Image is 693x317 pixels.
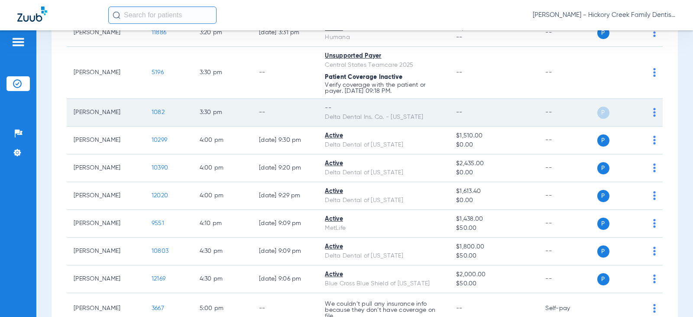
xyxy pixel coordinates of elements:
[456,69,463,75] span: --
[67,99,145,127] td: [PERSON_NAME]
[325,131,442,141] div: Active
[325,187,442,196] div: Active
[325,104,442,113] div: --
[193,182,253,210] td: 4:00 PM
[653,28,656,37] img: group-dot-blue.svg
[597,190,609,202] span: P
[456,242,531,252] span: $1,800.00
[67,154,145,182] td: [PERSON_NAME]
[252,127,318,154] td: [DATE] 9:30 PM
[67,19,145,47] td: [PERSON_NAME]
[653,191,656,200] img: group-dot-blue.svg
[653,163,656,172] img: group-dot-blue.svg
[325,252,442,261] div: Delta Dental of [US_STATE]
[325,52,442,61] div: Unsupported Payer
[325,279,442,288] div: Blue Cross Blue Shield of [US_STATE]
[152,276,165,282] span: 12169
[67,127,145,154] td: [PERSON_NAME]
[597,27,609,39] span: P
[653,247,656,255] img: group-dot-blue.svg
[653,108,656,117] img: group-dot-blue.svg
[325,242,442,252] div: Active
[456,305,463,311] span: --
[456,131,531,141] span: $1,510.00
[597,134,609,147] span: P
[456,109,463,115] span: --
[193,19,253,47] td: 3:20 PM
[193,99,253,127] td: 3:30 PM
[456,187,531,196] span: $1,613.40
[456,168,531,177] span: $0.00
[597,162,609,174] span: P
[325,196,442,205] div: Delta Dental of [US_STATE]
[193,127,253,154] td: 4:00 PM
[252,210,318,238] td: [DATE] 9:09 PM
[538,182,597,210] td: --
[653,219,656,228] img: group-dot-blue.svg
[456,141,531,150] span: $0.00
[325,33,442,42] div: Humana
[653,68,656,77] img: group-dot-blue.svg
[325,215,442,224] div: Active
[325,168,442,177] div: Delta Dental of [US_STATE]
[325,159,442,168] div: Active
[17,7,47,22] img: Zuub Logo
[456,224,531,233] span: $50.00
[67,238,145,265] td: [PERSON_NAME]
[538,265,597,293] td: --
[67,265,145,293] td: [PERSON_NAME]
[653,275,656,283] img: group-dot-blue.svg
[538,238,597,265] td: --
[653,136,656,144] img: group-dot-blue.svg
[252,19,318,47] td: [DATE] 3:31 PM
[67,47,145,99] td: [PERSON_NAME]
[152,248,168,254] span: 10803
[533,11,676,20] span: [PERSON_NAME] - Hickory Creek Family Dentistry
[597,245,609,258] span: P
[597,273,609,285] span: P
[325,270,442,279] div: Active
[193,238,253,265] td: 4:30 PM
[252,47,318,99] td: --
[193,265,253,293] td: 4:30 PM
[538,154,597,182] td: --
[152,69,164,75] span: 5196
[152,29,166,36] span: 11886
[456,33,531,42] span: --
[456,252,531,261] span: $50.00
[113,11,120,19] img: Search Icon
[152,165,168,171] span: 10390
[67,182,145,210] td: [PERSON_NAME]
[538,47,597,99] td: --
[152,137,167,143] span: 10299
[152,193,168,199] span: 12020
[325,82,442,94] p: Verify coverage with the patient or payer. [DATE] 09:18 PM.
[252,265,318,293] td: [DATE] 9:06 PM
[456,196,531,205] span: $0.00
[252,182,318,210] td: [DATE] 9:29 PM
[67,210,145,238] td: [PERSON_NAME]
[252,154,318,182] td: [DATE] 9:20 PM
[653,304,656,313] img: group-dot-blue.svg
[597,107,609,119] span: P
[538,127,597,154] td: --
[325,74,402,80] span: Patient Coverage Inactive
[252,99,318,127] td: --
[325,224,442,233] div: MetLife
[456,159,531,168] span: $2,435.00
[597,218,609,230] span: P
[538,210,597,238] td: --
[456,270,531,279] span: $2,000.00
[193,210,253,238] td: 4:10 PM
[538,19,597,47] td: --
[152,305,164,311] span: 3667
[193,47,253,99] td: 3:30 PM
[325,113,442,122] div: Delta Dental Ins. Co. - [US_STATE]
[456,279,531,288] span: $50.00
[325,141,442,150] div: Delta Dental of [US_STATE]
[152,220,164,226] span: 9551
[325,61,442,70] div: Central States Teamcare 2025
[152,109,165,115] span: 1082
[252,238,318,265] td: [DATE] 9:09 PM
[11,37,25,47] img: hamburger-icon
